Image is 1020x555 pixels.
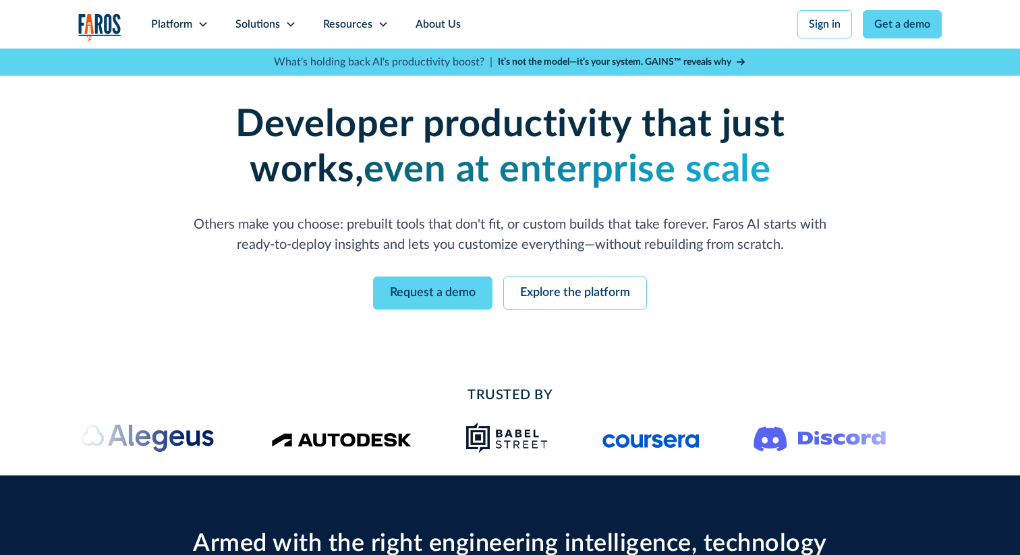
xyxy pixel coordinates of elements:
[602,427,700,448] img: Logo of the online learning platform Coursera.
[235,16,280,32] div: Solutions
[373,276,492,310] a: Request a demo
[498,57,731,67] strong: It’s not the model—it’s your system. GAINS™ reveals why
[863,10,942,38] a: Get a demo
[498,55,746,69] a: It’s not the model—it’s your system. GAINS™ reveals why
[151,16,192,32] div: Platform
[78,13,121,41] a: home
[323,16,372,32] div: Resources
[364,151,770,189] strong: even at enterprise scale
[235,106,785,189] strong: Developer productivity that just works,
[274,54,492,70] p: What's holding back AI's productivity boost? |
[503,276,647,310] a: Explore the platform
[186,385,834,405] h2: Trusted By
[754,423,886,452] img: Logo of the communication platform Discord.
[186,214,834,255] p: Others make you choose: prebuilt tools that don't fit, or custom builds that take forever. Faros ...
[78,13,121,41] img: Logo of the analytics and reporting company Faros.
[465,421,548,454] img: Babel Street logo png
[271,429,412,447] img: Logo of the design software company Autodesk.
[797,10,852,38] a: Sign in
